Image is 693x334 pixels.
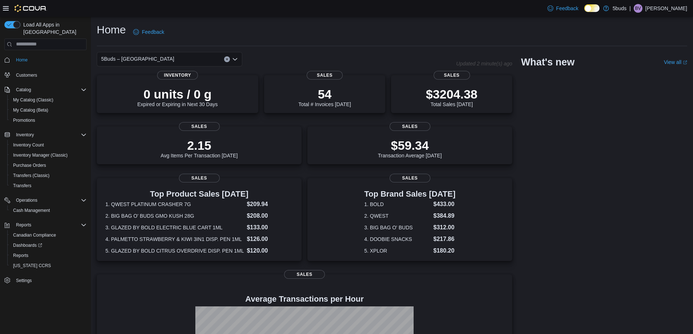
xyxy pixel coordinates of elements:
[13,196,87,205] span: Operations
[16,197,37,203] span: Operations
[247,246,293,255] dd: $120.00
[10,181,87,190] span: Transfers
[13,85,87,94] span: Catalog
[13,55,87,64] span: Home
[13,130,37,139] button: Inventory
[105,224,244,231] dt: 3. GLAZED BY BOLD ELECTRIC BLUE CART 1ML
[10,241,87,250] span: Dashboards
[138,87,218,107] div: Expired or Expiring in Next 30 Days
[13,221,87,229] span: Reports
[130,25,167,39] a: Feedback
[16,87,31,93] span: Catalog
[364,236,430,243] dt: 4. DOOBIE SNACKS
[10,161,87,170] span: Purchase Orders
[298,87,351,101] p: 54
[7,170,89,181] button: Transfers (Classic)
[13,85,34,94] button: Catalog
[364,201,430,208] dt: 1. BOLD
[7,115,89,125] button: Promotions
[13,276,87,285] span: Settings
[10,106,87,114] span: My Catalog (Beta)
[298,87,351,107] div: Total # Invoices [DATE]
[7,105,89,115] button: My Catalog (Beta)
[390,174,430,182] span: Sales
[247,223,293,232] dd: $133.00
[142,28,164,36] span: Feedback
[13,97,53,103] span: My Catalog (Classic)
[247,200,293,209] dd: $209.94
[161,138,238,153] p: 2.15
[10,261,87,270] span: Washington CCRS
[378,138,442,153] p: $59.34
[13,162,46,168] span: Purchase Orders
[16,57,28,63] span: Home
[13,152,68,158] span: Inventory Manager (Classic)
[138,87,218,101] p: 0 units / 0 g
[7,160,89,170] button: Purchase Orders
[433,223,455,232] dd: $312.00
[433,200,455,209] dd: $433.00
[16,132,34,138] span: Inventory
[13,130,87,139] span: Inventory
[13,70,87,79] span: Customers
[1,130,89,140] button: Inventory
[13,221,34,229] button: Reports
[103,295,506,303] h4: Average Transactions per Hour
[7,250,89,261] button: Reports
[10,171,52,180] a: Transfers (Classic)
[13,142,44,148] span: Inventory Count
[105,236,244,243] dt: 4. PALMETTO STRAWBERRY & KIWI 3IN1 DISP. PEN 1ML
[645,4,687,13] p: [PERSON_NAME]
[1,55,89,65] button: Home
[20,21,87,36] span: Load All Apps in [GEOGRAPHIC_DATA]
[101,55,174,63] span: 5Buds – [GEOGRAPHIC_DATA]
[284,270,325,279] span: Sales
[232,56,238,62] button: Open list of options
[7,261,89,271] button: [US_STATE] CCRS
[521,56,574,68] h2: What's new
[10,106,51,114] a: My Catalog (Beta)
[13,56,31,64] a: Home
[10,171,87,180] span: Transfers (Classic)
[105,247,244,254] dt: 5. GLAZED BY BOLD CITRUS OVERDRIVE DISP. PEN 1ML
[10,151,71,160] a: Inventory Manager (Classic)
[16,72,37,78] span: Customers
[7,150,89,160] button: Inventory Manager (Classic)
[10,96,56,104] a: My Catalog (Classic)
[13,117,35,123] span: Promotions
[7,230,89,240] button: Canadian Compliance
[224,56,230,62] button: Clear input
[13,232,56,238] span: Canadian Compliance
[434,71,470,80] span: Sales
[364,190,455,198] h3: Top Brand Sales [DATE]
[556,5,578,12] span: Feedback
[13,71,40,80] a: Customers
[456,61,512,67] p: Updated 2 minute(s) ago
[157,71,198,80] span: Inventory
[433,212,455,220] dd: $384.89
[16,222,31,228] span: Reports
[7,181,89,191] button: Transfers
[15,5,47,12] img: Cova
[364,247,430,254] dt: 5. XPLOR
[10,116,87,125] span: Promotions
[10,206,87,215] span: Cash Management
[247,212,293,220] dd: $208.00
[13,208,50,213] span: Cash Management
[10,116,38,125] a: Promotions
[426,87,478,101] p: $3204.38
[247,235,293,244] dd: $126.00
[10,251,87,260] span: Reports
[105,201,244,208] dt: 1. QWEST PLATINUM CRASHER 7G
[13,276,35,285] a: Settings
[10,141,47,149] a: Inventory Count
[10,96,87,104] span: My Catalog (Classic)
[10,251,31,260] a: Reports
[390,122,430,131] span: Sales
[13,107,48,113] span: My Catalog (Beta)
[364,224,430,231] dt: 3. BIG BAG O' BUDS
[13,242,42,248] span: Dashboards
[1,69,89,80] button: Customers
[10,231,59,240] a: Canadian Compliance
[10,206,53,215] a: Cash Management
